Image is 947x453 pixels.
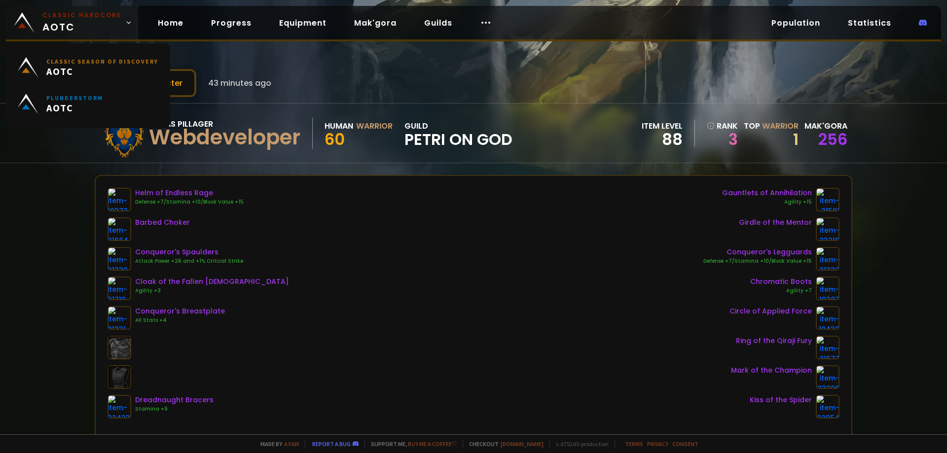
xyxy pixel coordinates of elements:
[135,188,244,198] div: Helm of Endless Rage
[404,120,512,147] div: guild
[722,188,812,198] div: Gauntlets of Annihilation
[203,13,259,33] a: Progress
[672,440,698,448] a: Consent
[744,120,799,132] div: Top
[739,217,812,228] div: Girdle of the Mentor
[12,49,164,86] a: Classic Season of DiscoveryAOTC
[793,128,799,150] a: 1
[816,336,839,359] img: item-21677
[135,198,244,206] div: Defense +7/Stamina +10/Block Value +15
[284,440,299,448] a: a fan
[312,440,351,448] a: Report a bug
[149,118,300,130] div: Defias Pillager
[46,102,103,114] span: AOTC
[764,13,828,33] a: Population
[108,277,131,300] img: item-21710
[346,13,404,33] a: Mak'gora
[804,120,847,132] div: Mak'gora
[736,336,812,346] div: Ring of the Qiraji Fury
[816,188,839,211] img: item-21581
[135,316,225,324] div: All Stats +4
[642,132,683,147] div: 88
[647,440,668,448] a: Privacy
[150,13,191,33] a: Home
[6,6,138,39] a: Classic HardcoreAOTC
[762,120,799,132] span: Warrior
[750,395,812,405] div: Kiss of the Spider
[404,132,512,147] span: petri on god
[750,287,812,295] div: Agility +7
[356,120,393,132] div: Warrior
[135,306,225,316] div: Conqueror's Breastplate
[135,287,289,295] div: Agility +3
[625,440,643,448] a: Terms
[108,188,131,211] img: item-19372
[42,11,121,35] span: AOTC
[642,120,683,132] div: item level
[816,247,839,271] img: item-21332
[46,65,158,77] span: AOTC
[46,94,103,102] small: Plunderstorm
[12,86,164,122] a: PlunderstormAOTC
[816,306,839,330] img: item-19432
[707,132,738,147] a: 3
[135,405,214,413] div: Stamina +9
[325,120,353,132] div: Human
[135,257,243,265] div: Attack Power +26 and +1% Critical Strike
[501,440,544,448] a: [DOMAIN_NAME]
[364,440,457,448] span: Support me,
[255,440,299,448] span: Made by
[108,247,131,271] img: item-21330
[408,440,457,448] a: Buy me a coffee
[750,277,812,287] div: Chromatic Boots
[729,306,812,316] div: Circle of Applied Force
[108,395,131,418] img: item-22423
[135,217,190,228] div: Barbed Choker
[816,365,839,389] img: item-23206
[816,395,839,418] img: item-22954
[707,120,738,132] div: rank
[804,132,847,147] div: 256
[149,130,300,145] div: Webdeveloper
[416,13,460,33] a: Guilds
[271,13,334,33] a: Equipment
[722,198,812,206] div: Agility +15
[135,277,289,287] div: Cloak of the Fallen [DEMOGRAPHIC_DATA]
[325,128,345,150] span: 60
[108,217,131,241] img: item-21664
[42,11,121,20] small: Classic Hardcore
[816,277,839,300] img: item-19387
[703,257,812,265] div: Defense +7/Stamina +10/Block Value +15
[208,77,271,89] span: 43 minutes ago
[731,365,812,376] div: Mark of the Champion
[46,58,158,65] small: Classic Season of Discovery
[549,440,609,448] span: v. d752d5 - production
[840,13,899,33] a: Statistics
[463,440,544,448] span: Checkout
[816,217,839,241] img: item-23219
[135,247,243,257] div: Conqueror's Spaulders
[703,247,812,257] div: Conqueror's Legguards
[135,395,214,405] div: Dreadnaught Bracers
[108,306,131,330] img: item-21331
